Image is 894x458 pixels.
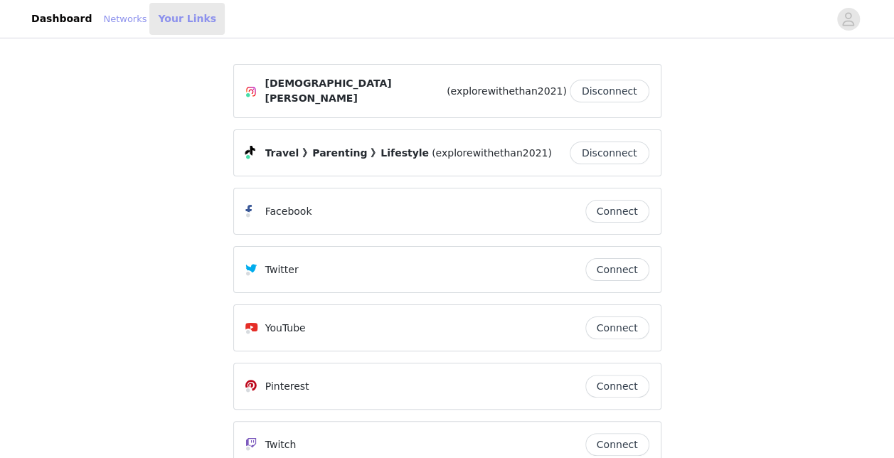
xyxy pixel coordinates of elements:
p: Pinterest [265,379,309,394]
span: [DEMOGRAPHIC_DATA][PERSON_NAME] [265,76,444,106]
a: Your Links [149,3,225,35]
p: Twitch [265,437,297,452]
a: Dashboard [23,3,100,35]
span: (explorewithethan2021) [447,84,567,99]
button: Connect [585,433,649,456]
div: avatar [841,8,855,31]
img: Instagram Icon [245,86,257,97]
p: YouTube [265,321,306,336]
button: Connect [585,258,649,281]
button: Connect [585,316,649,339]
span: (explorewithethan2021) [432,146,552,161]
p: Facebook [265,204,312,219]
button: Disconnect [570,80,649,102]
button: Connect [585,200,649,223]
button: Connect [585,375,649,398]
a: Networks [103,12,147,26]
button: Disconnect [570,142,649,164]
p: Twitter [265,262,299,277]
span: Travel 》Parenting 》Lifestyle [265,146,429,161]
